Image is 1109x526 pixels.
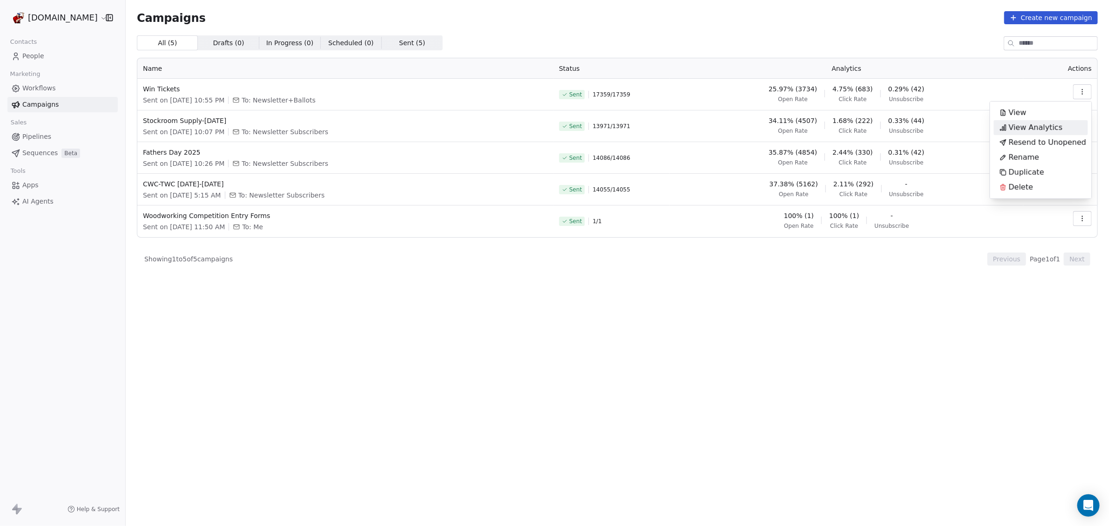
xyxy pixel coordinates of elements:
span: Delete [1009,182,1034,193]
span: View Analytics [1009,122,1063,133]
span: View [1009,107,1027,118]
div: Suggestions [994,105,1088,195]
span: Rename [1009,152,1040,163]
span: Resend to Unopened [1009,137,1087,148]
span: Duplicate [1009,167,1044,178]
